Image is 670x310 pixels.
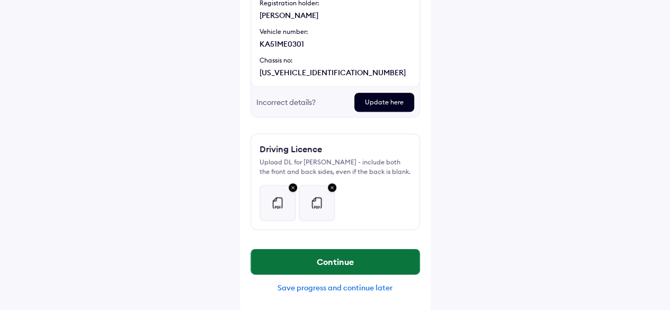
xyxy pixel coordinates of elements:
div: Incorrect details? [256,93,346,112]
div: Vehicle number: [260,27,411,37]
div: [PERSON_NAME] [260,10,411,21]
div: Save progress and continue later [251,283,420,293]
img: pdf-file.svg [310,197,323,209]
img: close-grey-bg.svg [326,181,338,195]
img: close-grey-bg.svg [287,181,299,195]
img: pdf-file.svg [271,197,284,209]
div: Driving Licence [260,143,322,155]
div: Upload DL for [PERSON_NAME] - include both the front and back sides, even if the back is blank. [260,157,411,176]
button: Continue [251,249,419,274]
div: KA51ME0301 [260,39,411,49]
div: [US_VEHICLE_IDENTIFICATION_NUMBER] [260,67,411,78]
div: Chassis no: [260,56,411,65]
div: Update here [354,93,414,112]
